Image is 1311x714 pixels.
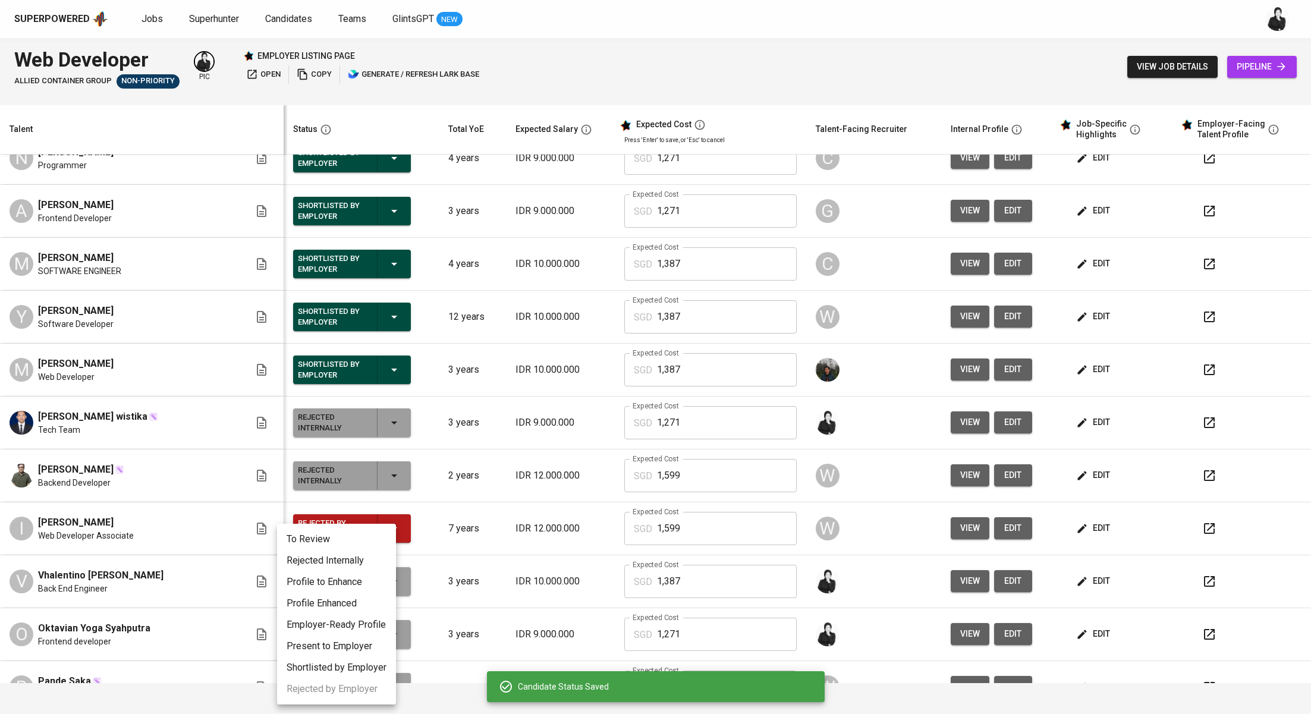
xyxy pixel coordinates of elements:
[277,657,396,678] li: Shortlisted by Employer
[277,571,396,593] li: Profile to Enhance
[277,636,396,657] li: Present to Employer
[277,614,396,636] li: Employer-Ready Profile
[277,593,396,614] li: Profile Enhanced
[277,529,396,550] li: To Review
[518,681,815,693] div: Candidate Status Saved
[277,550,396,571] li: Rejected Internally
